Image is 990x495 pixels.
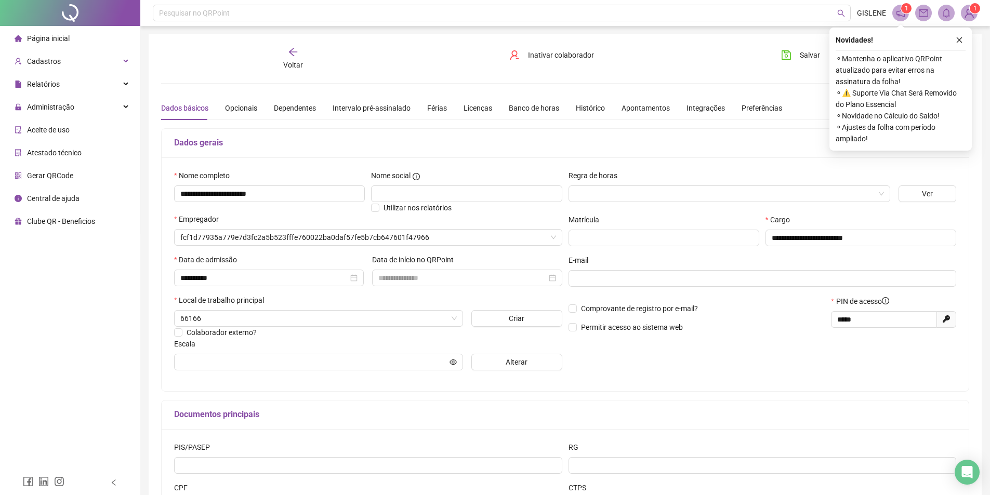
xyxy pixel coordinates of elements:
button: Alterar [471,354,562,370]
span: Inativar colaborador [528,49,594,61]
span: PIN de acesso [836,296,889,307]
div: Apontamentos [622,102,670,114]
span: Ver [922,188,933,199]
span: ⚬ Mantenha o aplicativo QRPoint atualizado para evitar erros na assinatura da folha! [836,53,966,87]
span: Criar [509,313,524,324]
label: PIS/PASEP [174,442,217,453]
label: RG [569,442,585,453]
button: Criar [471,310,562,327]
span: Salvar [800,49,820,61]
span: solution [15,149,22,156]
span: Utilizar nos relatórios [384,204,452,212]
label: Empregador [174,213,226,225]
span: save [781,50,791,60]
span: file [15,81,22,88]
span: fcf1d77935a779e7d3fc2a5b523fffe760022ba0daf57fe5b7cb647601f47966 [180,230,556,245]
div: Banco de horas [509,102,559,114]
span: Voltar [283,61,303,69]
span: info-circle [413,173,420,180]
div: Intervalo pré-assinalado [333,102,411,114]
span: Gerar QRCode [27,171,73,180]
span: linkedin [38,476,49,487]
label: Escala [174,338,202,350]
span: Alterar [506,356,527,368]
span: Aceite de uso [27,126,70,134]
span: ⚬ Ajustes da folha com período ampliado! [836,122,966,144]
div: Preferências [742,102,782,114]
span: search [837,9,845,17]
h5: Documentos principais [174,408,956,421]
label: Data de início no QRPoint [372,254,460,265]
span: Relatórios [27,80,60,88]
span: Nome social [371,170,411,181]
span: qrcode [15,172,22,179]
span: ⚬ Novidade no Cálculo do Saldo! [836,110,966,122]
span: audit [15,126,22,133]
label: Regra de horas [569,170,624,181]
div: Dados básicos [161,102,208,114]
img: 90811 [961,5,977,21]
div: Integrações [687,102,725,114]
span: close [956,36,963,44]
label: Nome completo [174,170,236,181]
span: 66166 [180,311,457,326]
span: user-add [15,58,22,65]
span: 1 [905,5,908,12]
span: Permitir acesso ao sistema web [581,323,683,331]
span: notification [896,8,905,18]
label: CTPS [569,482,593,493]
span: info-circle [15,195,22,202]
span: eye [450,358,457,366]
span: Clube QR - Beneficios [27,217,95,225]
div: Opcionais [225,102,257,114]
span: Novidades ! [836,34,873,46]
span: arrow-left [288,47,298,57]
button: Inativar colaborador [501,47,602,63]
span: facebook [23,476,33,487]
span: Colaborador externo? [187,328,257,337]
span: lock [15,103,22,111]
button: Salvar [773,47,828,63]
span: user-delete [509,50,520,60]
span: Página inicial [27,34,70,43]
span: 1 [973,5,977,12]
span: Administração [27,103,74,111]
span: GISLENE [857,7,886,19]
span: Central de ajuda [27,194,80,203]
label: Data de admissão [174,254,244,265]
span: Atestado técnico [27,149,82,157]
span: info-circle [882,297,889,304]
span: mail [919,8,928,18]
label: Matrícula [569,214,606,225]
h5: Dados gerais [174,137,956,149]
button: Ver [899,185,956,202]
span: Cadastros [27,57,61,65]
div: Histórico [576,102,605,114]
div: Open Intercom Messenger [955,460,980,485]
span: ⚬ ⚠️ Suporte Via Chat Será Removido do Plano Essencial [836,87,966,110]
div: Licenças [464,102,492,114]
div: Dependentes [274,102,316,114]
span: left [110,479,117,486]
span: instagram [54,476,64,487]
label: Local de trabalho principal [174,295,271,306]
label: E-mail [569,255,595,266]
label: Cargo [765,214,797,225]
div: Férias [427,102,447,114]
span: home [15,35,22,42]
span: Comprovante de registro por e-mail? [581,304,698,313]
label: CPF [174,482,194,493]
sup: 1 [901,3,912,14]
sup: Atualize o seu contato no menu Meus Dados [970,3,980,14]
span: gift [15,218,22,225]
span: bell [942,8,951,18]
